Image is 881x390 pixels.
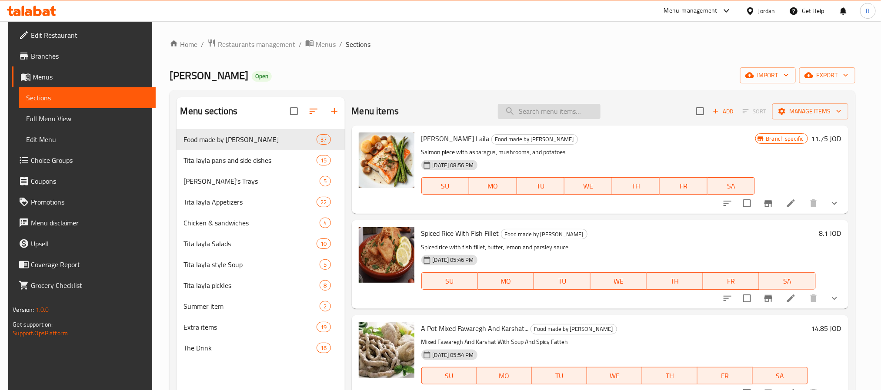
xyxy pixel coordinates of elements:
[806,70,848,81] span: export
[184,134,317,145] span: Food made by [PERSON_NAME]
[642,367,697,384] button: TH
[421,242,816,253] p: Spiced rice with fish fillet, butter, lemon and parsley sauce
[709,105,737,118] span: Add item
[421,337,808,347] p: Mixed Fawaregh And Karshat With Soup And Spicy Fatteh
[317,240,330,248] span: 10
[425,275,474,288] span: SU
[691,102,709,120] span: Select section
[772,103,848,119] button: Manage items
[320,219,330,227] span: 4
[481,275,531,288] span: MO
[763,275,812,288] span: SA
[12,171,155,192] a: Coupons
[594,275,643,288] span: WE
[184,280,320,291] span: Tita layla pickles
[564,177,612,195] button: WE
[717,193,738,214] button: sort-choices
[12,25,155,46] a: Edit Restaurant
[184,343,317,353] span: The Drink
[317,198,330,206] span: 22
[177,129,344,150] div: Food made by [PERSON_NAME]37
[660,177,707,195] button: FR
[738,194,756,212] span: Select to update
[421,147,755,158] p: Salmon piece with asparagus, mushrooms, and potatoes
[31,155,148,165] span: Choice Groups
[477,367,532,384] button: MO
[317,322,330,332] div: items
[170,66,248,85] span: [PERSON_NAME]
[177,126,344,362] nav: Menu sections
[36,304,49,315] span: 1.0.0
[811,132,841,145] h6: 11.75 JOD
[31,176,148,186] span: Coupons
[501,229,587,239] span: Food made by [PERSON_NAME]
[184,218,320,228] span: Chicken & sandwiches
[317,197,330,207] div: items
[31,238,148,249] span: Upsell
[421,272,478,290] button: SU
[170,39,855,50] nav: breadcrumb
[13,327,68,339] a: Support.OpsPlatform
[786,198,796,208] a: Edit menu item
[591,272,647,290] button: WE
[359,322,414,378] img: A Pot Mixed Fawaregh And Karshat...
[317,134,330,145] div: items
[317,155,330,165] div: items
[12,233,155,254] a: Upsell
[317,343,330,353] div: items
[866,6,870,16] span: R
[737,105,772,118] span: Select section first
[359,132,414,188] img: Salmon Tita Laila
[738,289,756,307] span: Select to update
[531,324,617,334] div: Food made by Tita LAYLA
[207,39,295,50] a: Restaurants management
[31,259,148,270] span: Coverage Report
[352,105,399,118] h2: Menu items
[469,177,517,195] button: MO
[612,177,660,195] button: TH
[31,30,148,40] span: Edit Restaurant
[12,150,155,171] a: Choice Groups
[663,180,704,192] span: FR
[517,177,565,195] button: TU
[758,193,779,214] button: Branch-specific-item
[339,39,342,50] li: /
[177,192,344,212] div: Tita layla Appetizers22
[429,256,477,264] span: [DATE] 05:46 PM
[707,275,756,288] span: FR
[646,370,694,382] span: TH
[252,71,272,82] div: Open
[31,218,148,228] span: Menu disclaimer
[697,367,753,384] button: FR
[12,212,155,233] a: Menu disclaimer
[317,156,330,165] span: 15
[184,301,320,311] div: Summer item
[184,238,317,249] span: Tita layla Salads
[12,254,155,275] a: Coverage Report
[317,136,330,144] span: 37
[317,344,330,352] span: 16
[12,66,155,87] a: Menus
[12,275,155,296] a: Grocery Checklist
[177,337,344,358] div: The Drink16
[701,370,749,382] span: FR
[299,39,302,50] li: /
[491,134,578,145] div: Food made by Tita LAYLA
[320,261,330,269] span: 5
[12,192,155,212] a: Promotions
[829,198,840,208] svg: Show Choices
[184,259,320,270] span: Tita layla style Soup
[177,275,344,296] div: Tita layla pickles8
[616,180,657,192] span: TH
[320,280,330,291] div: items
[591,370,639,382] span: WE
[184,155,317,165] div: Tita layla pans and side dishes
[532,367,587,384] button: TU
[534,272,590,290] button: TU
[320,259,330,270] div: items
[320,176,330,186] div: items
[184,197,317,207] span: Tita layla Appetizers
